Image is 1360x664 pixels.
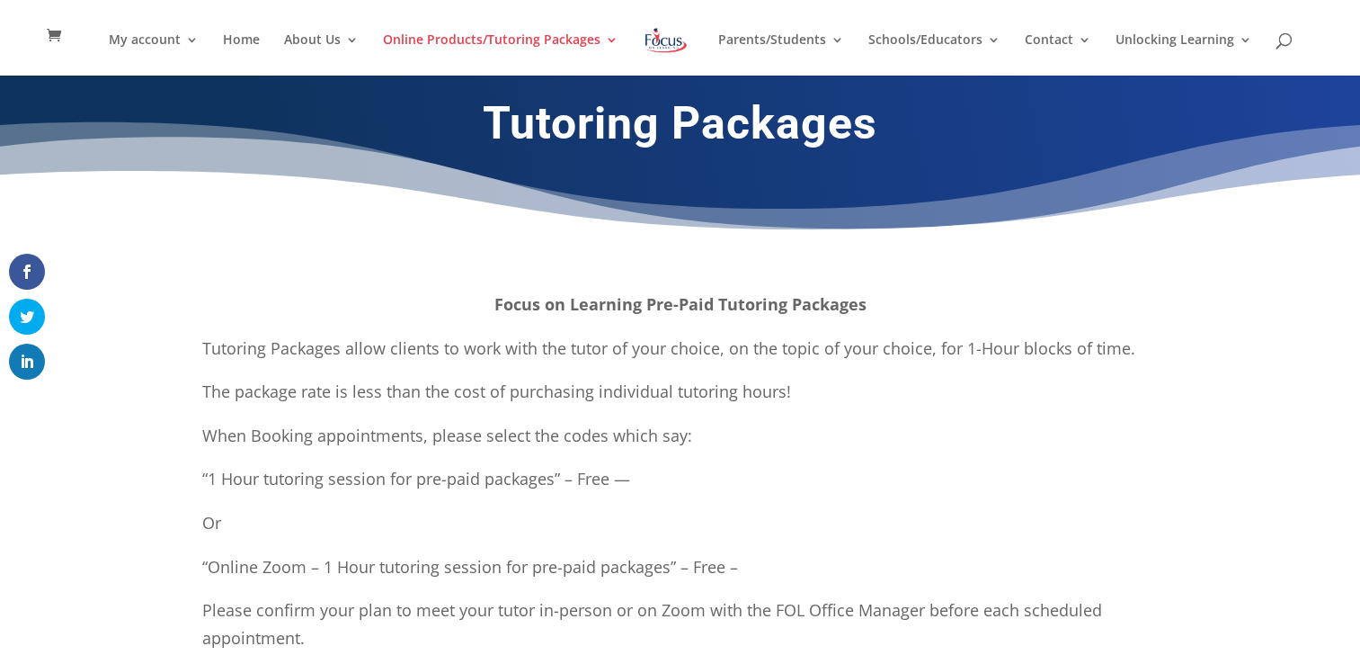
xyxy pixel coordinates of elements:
[1116,33,1252,76] a: Unlocking Learning
[643,24,689,57] img: Focus on Learning
[718,33,844,76] a: Parents/Students
[284,33,359,76] a: About Us
[494,293,867,315] strong: Focus on Learning Pre-Paid Tutoring Packages
[383,33,618,76] a: Online Products/Tutoring Packages
[223,33,260,76] a: Home
[195,96,1166,159] h1: Tutoring Packages
[1025,33,1091,76] a: Contact
[202,335,1159,379] p: Tutoring Packages allow clients to work with the tutor of your choice, on the topic of your choic...
[868,33,1000,76] a: Schools/Educators
[202,422,1159,466] p: When Booking appointments, please select the codes which say:
[202,465,1159,509] p: “1 Hour tutoring session for pre-paid packages” – Free —
[202,509,1159,553] p: Or
[202,553,1159,597] p: “Online Zoom – 1 Hour tutoring session for pre-paid packages” – Free –
[202,378,1159,422] p: The package rate is less than the cost of purchasing individual tutoring hours!
[109,33,199,76] a: My account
